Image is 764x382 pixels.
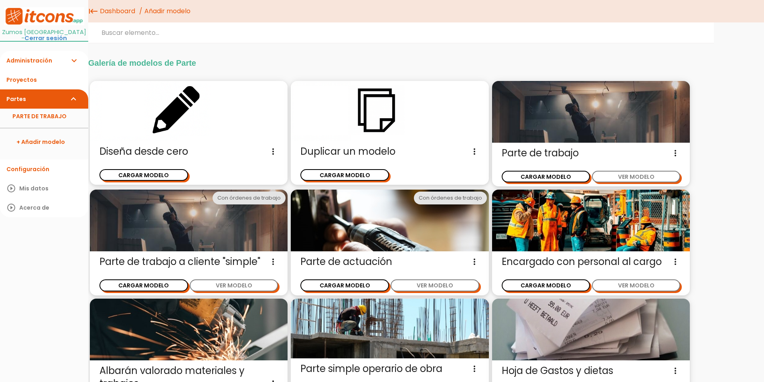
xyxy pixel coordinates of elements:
[291,81,488,141] img: duplicar.png
[592,279,681,291] button: VER MODELO
[502,147,680,160] span: Parte de trabajo
[300,362,479,375] span: Parte simple operario de obra
[4,132,84,152] a: + Añadir modelo
[99,279,188,291] button: CARGAR MODELO
[492,81,690,143] img: partediariooperario.jpg
[99,145,278,158] span: Diseña desde cero
[414,192,487,204] div: Con órdenes de trabajo
[99,169,188,181] button: CARGAR MODELO
[213,192,286,204] div: Con órdenes de trabajo
[502,364,680,377] span: Hoja de Gastos y dietas
[592,171,681,182] button: VER MODELO
[90,81,288,141] img: enblanco.png
[300,255,479,268] span: Parte de actuación
[291,190,488,251] img: actuacion.jpg
[69,51,79,70] i: expand_more
[88,22,714,43] input: Buscar elemento...
[492,299,690,360] img: gastos.jpg
[492,190,690,251] img: encargado.jpg
[300,279,389,291] button: CARGAR MODELO
[90,299,288,360] img: trabajos.jpg
[671,364,680,377] i: more_vert
[6,198,16,217] i: play_circle_outline
[99,255,278,268] span: Parte de trabajo a cliente "simple"
[502,255,680,268] span: Encargado con personal al cargo
[391,279,479,291] button: VER MODELO
[88,59,689,67] h2: Galería de modelos de Parte
[671,255,680,268] i: more_vert
[300,145,479,158] span: Duplicar un modelo
[24,34,67,42] a: Cerrar sesión
[268,145,278,158] i: more_vert
[300,169,389,181] button: CARGAR MODELO
[470,362,479,375] i: more_vert
[144,6,190,16] span: Añadir modelo
[470,255,479,268] i: more_vert
[671,147,680,160] i: more_vert
[90,190,288,251] img: partediariooperario.jpg
[4,7,84,25] img: itcons-logo
[470,145,479,158] i: more_vert
[502,279,590,291] button: CARGAR MODELO
[502,171,590,182] button: CARGAR MODELO
[268,255,278,268] i: more_vert
[291,299,488,359] img: parte-operario-obra-simple.jpg
[69,89,79,109] i: expand_more
[6,179,16,198] i: play_circle_outline
[190,279,278,291] button: VER MODELO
